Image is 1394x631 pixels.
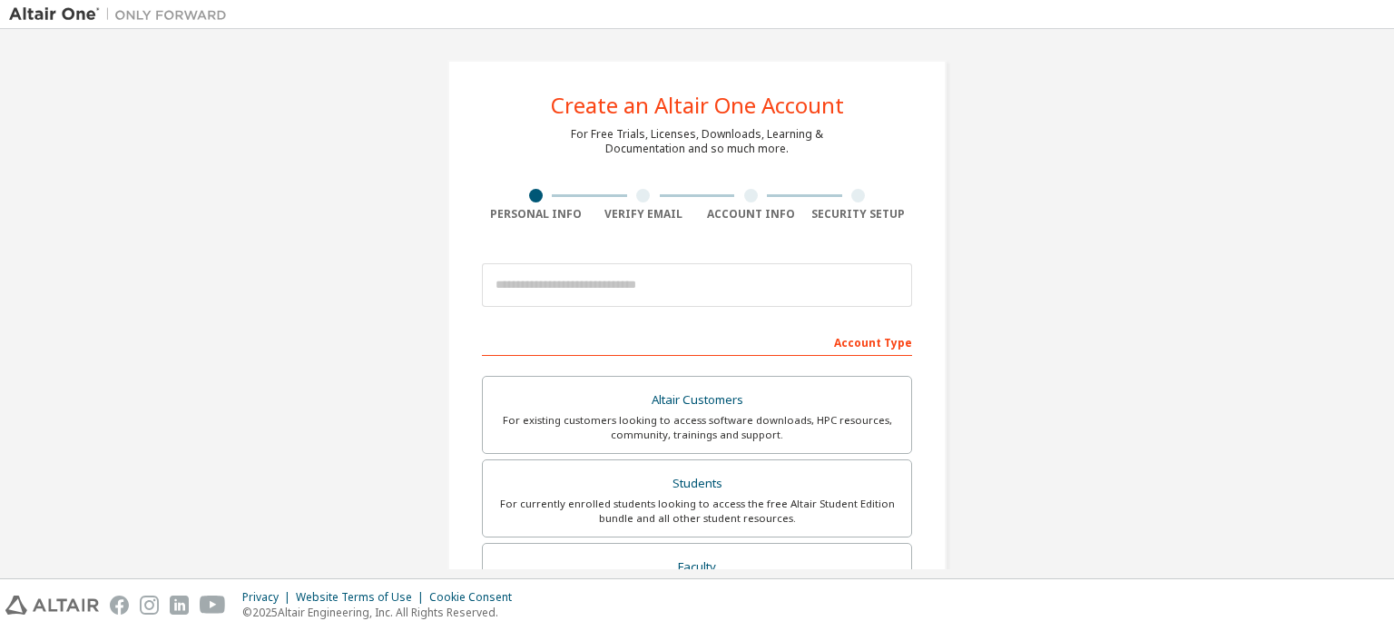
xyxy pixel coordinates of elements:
img: instagram.svg [140,596,159,615]
div: Students [494,471,900,497]
img: facebook.svg [110,596,129,615]
div: Altair Customers [494,388,900,413]
div: Security Setup [805,207,913,222]
img: youtube.svg [200,596,226,615]
div: Account Type [482,327,912,356]
img: linkedin.svg [170,596,189,615]
div: Verify Email [590,207,698,222]
div: For existing customers looking to access software downloads, HPC resources, community, trainings ... [494,413,900,442]
div: For Free Trials, Licenses, Downloads, Learning & Documentation and so much more. [571,127,823,156]
img: Altair One [9,5,236,24]
div: Faculty [494,555,900,580]
div: Website Terms of Use [296,590,429,605]
p: © 2025 Altair Engineering, Inc. All Rights Reserved. [242,605,523,620]
div: Cookie Consent [429,590,523,605]
div: Account Info [697,207,805,222]
div: Personal Info [482,207,590,222]
img: altair_logo.svg [5,596,99,615]
div: Privacy [242,590,296,605]
div: For currently enrolled students looking to access the free Altair Student Edition bundle and all ... [494,497,900,526]
div: Create an Altair One Account [551,94,844,116]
